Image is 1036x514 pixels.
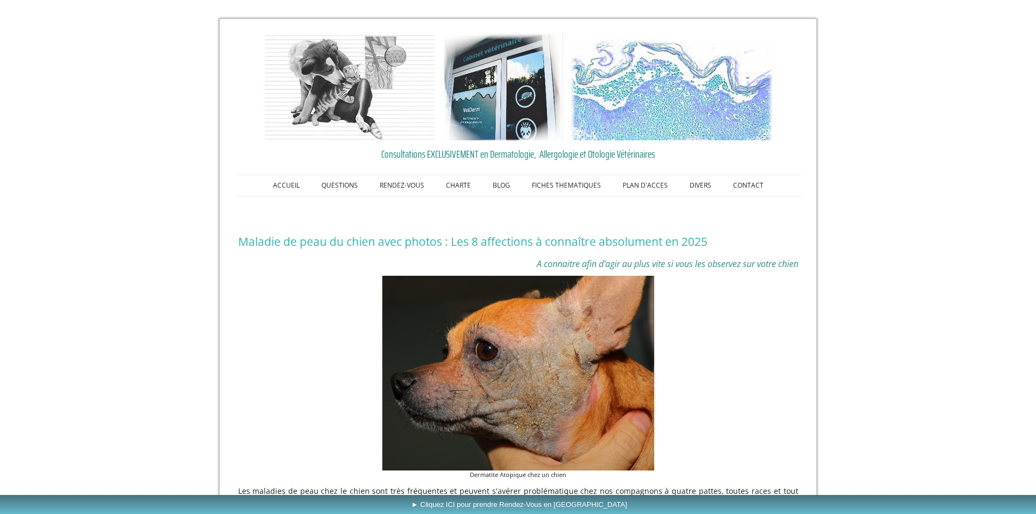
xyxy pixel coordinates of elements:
[679,175,722,196] a: DIVERS
[262,175,311,196] a: ACCUEIL
[238,234,798,249] h1: Maladie de peau du chien avec photos : Les 8 affections à connaître absolument en 2025
[382,276,654,470] img: Dermatite Atopique chez un chien
[311,175,369,196] a: QUESTIONS
[369,175,435,196] a: RENDEZ-VOUS
[482,175,521,196] a: BLOG
[612,175,679,196] a: PLAN D'ACCES
[382,470,654,480] figcaption: Dermatite Atopique chez un chien
[435,175,482,196] a: CHARTE
[238,485,798,508] p: Les maladies de peau chez le chien sont très fréquentes et peuvent s'avérer problématique chez no...
[537,258,798,270] span: A connaitre afin d'agir au plus vite si vous les observez sur votre chien
[238,146,798,162] a: Consultations EXCLUSIVEMENT en Dermatologie, Allergologie et Otologie Vétérinaires
[521,175,612,196] a: FICHES THEMATIQUES
[722,175,774,196] a: CONTACT
[411,500,627,509] span: ► Cliquez ICI pour prendre Rendez-Vous en [GEOGRAPHIC_DATA]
